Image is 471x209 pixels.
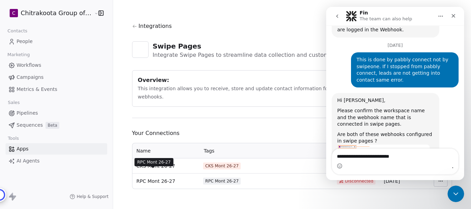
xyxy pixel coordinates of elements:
[345,178,373,184] span: Disconnected
[17,145,29,153] span: Apps
[12,10,16,17] span: C
[11,124,108,138] div: Are both of these webhooks configured in swipe pages ?
[138,86,440,100] span: This integration allows you to receive, store and update contact information for every form submi...
[6,143,107,155] a: Apps
[11,156,16,162] button: Emoji picker
[11,101,108,121] div: Please confirm the workspace name and the webhook name that is connected in swipe pages.
[6,72,107,83] a: Campaigns
[6,107,107,119] a: Pipelines
[21,9,92,18] span: Chitrakoota Group of Institutions
[6,86,113,181] div: Hi [PERSON_NAME],Please confirm the workspace name and the webhook name that is connected in swip...
[17,74,43,81] span: Campaigns
[17,157,40,165] span: AI Agents
[17,109,38,117] span: Pipelines
[4,26,30,36] span: Contacts
[6,142,132,160] textarea: Message…
[5,97,23,108] span: Sales
[137,159,171,165] p: RPC Mont 26-27
[6,119,107,131] a: SequencesBeta
[46,122,59,129] span: Beta
[384,178,400,184] span: [DATE]
[153,51,372,59] div: Integrate Swipe Pages to streamline data collection and customer engagement
[17,122,43,129] span: Sequences
[6,155,107,167] a: AI Agents
[137,178,176,185] span: RPC Mont 26-27
[205,178,239,184] div: RPC Mont 26-27
[205,163,239,169] div: CKS Mont 26-27
[5,133,22,144] span: Tools
[6,36,107,47] a: People
[70,194,108,199] a: Help & Support
[132,22,452,30] a: Integrations
[153,41,372,51] div: Swipe Pages
[11,90,108,97] div: Hi [PERSON_NAME],
[8,7,89,19] button: CChitrakoota Group of Institutions
[17,86,57,93] span: Metrics & Events
[17,62,41,69] span: Workflows
[136,45,145,54] img: swipepages.svg
[138,76,447,84] div: Overview:
[204,148,214,154] span: Tags
[326,7,464,180] iframe: To enrich screen reader interactions, please activate Accessibility in Grammarly extension settings
[4,50,33,60] span: Marketing
[139,22,172,30] span: Integrations
[448,186,464,202] iframe: To enrich screen reader interactions, please activate Accessibility in Grammarly extension settings
[132,129,452,137] span: Your Connections
[6,60,107,71] a: Workflows
[77,194,108,199] span: Help & Support
[6,84,107,95] a: Metrics & Events
[17,38,33,45] span: People
[137,148,151,154] span: Name
[6,86,132,196] div: Mrinal says…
